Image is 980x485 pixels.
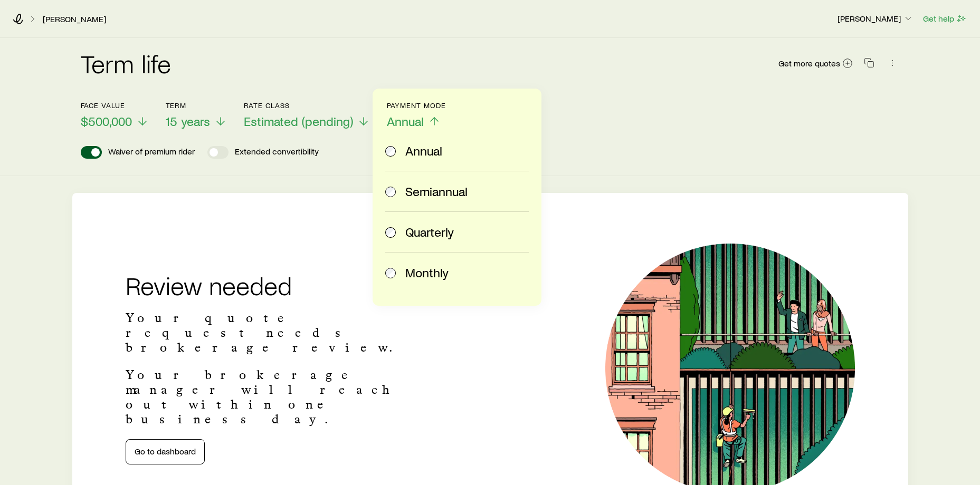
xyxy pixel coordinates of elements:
[126,439,205,464] a: Go to dashboard
[166,101,227,110] p: Term
[126,367,429,426] p: Your brokerage manager will reach out within one business day.
[166,114,210,129] span: 15 years
[387,114,424,129] span: Annual
[838,13,914,24] p: [PERSON_NAME]
[81,51,172,76] h2: Term life
[81,101,149,129] button: Face value$500,000
[244,101,370,110] p: Rate Class
[387,101,446,129] button: Payment ModeAnnual
[126,273,429,298] h2: Review needed
[81,101,149,110] p: Face value
[108,146,195,159] p: Waiver of premium rider
[387,101,446,110] p: Payment Mode
[235,146,319,159] p: Extended convertibility
[244,101,370,129] button: Rate ClassEstimated (pending)
[244,114,353,129] span: Estimated (pending)
[166,101,227,129] button: Term15 years
[81,114,132,129] span: $500,000
[126,311,429,355] p: Your quote request needs brokerage review.
[42,14,107,24] a: [PERSON_NAME]
[922,13,967,25] button: Get help
[778,57,853,70] a: Get more quotes
[778,59,840,67] span: Get more quotes
[837,13,914,25] button: [PERSON_NAME]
